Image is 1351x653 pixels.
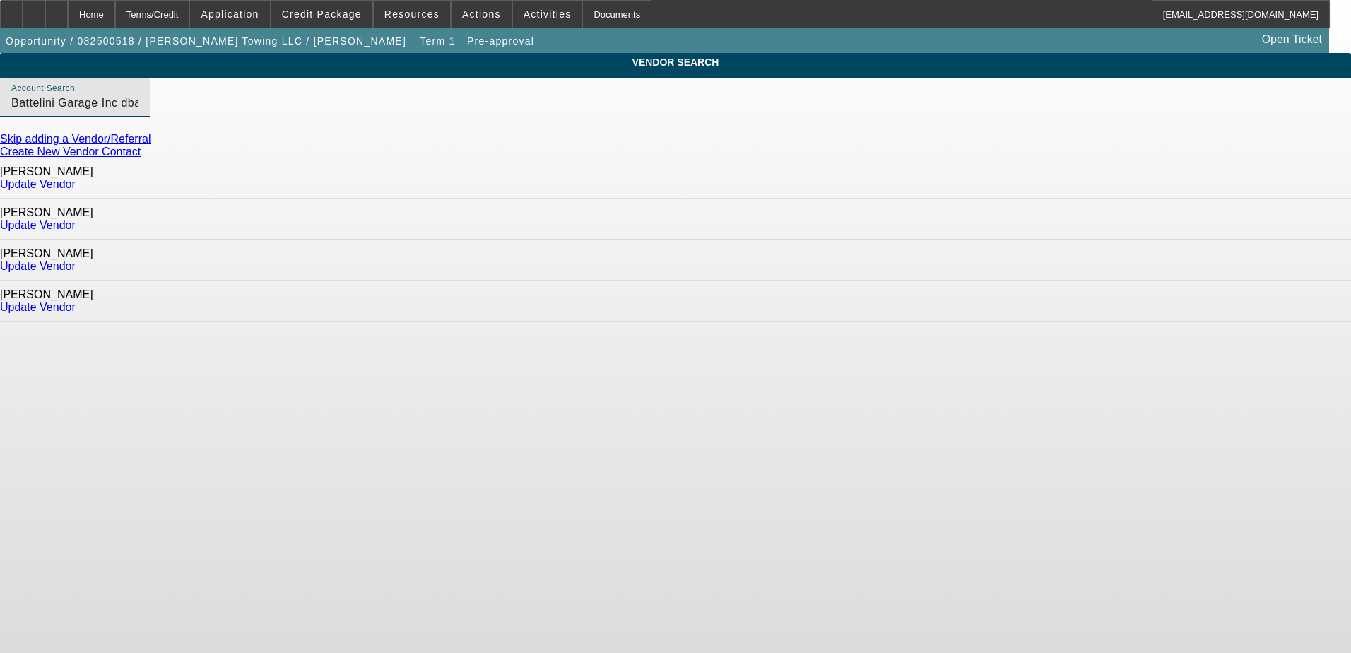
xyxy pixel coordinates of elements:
button: Resources [374,1,450,28]
input: Account [11,95,138,112]
span: Credit Package [282,8,362,20]
button: Actions [452,1,512,28]
button: Credit Package [271,1,372,28]
button: Activities [513,1,582,28]
span: Actions [462,8,501,20]
span: VENDOR SEARCH [11,57,1340,68]
a: Open Ticket [1256,28,1328,52]
span: Pre-approval [467,35,534,47]
span: Activities [524,8,572,20]
mat-label: Account Search [11,84,75,93]
button: Term 1 [415,28,460,54]
button: Application [190,1,269,28]
span: Opportunity / 082500518 / [PERSON_NAME] Towing LLC / [PERSON_NAME] [6,35,406,47]
button: Pre-approval [464,28,538,54]
span: Application [201,8,259,20]
span: Term 1 [420,35,455,47]
span: Resources [384,8,439,20]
